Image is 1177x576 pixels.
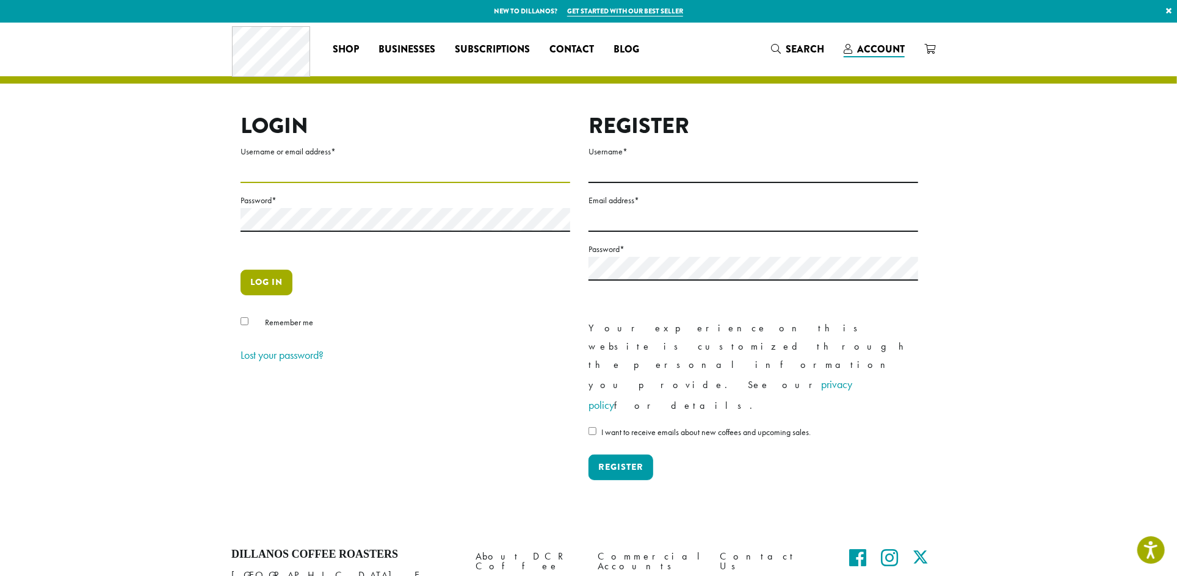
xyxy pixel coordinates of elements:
[241,270,292,295] button: Log in
[455,42,531,57] span: Subscriptions
[761,39,834,59] a: Search
[588,193,918,208] label: Email address
[550,42,595,57] span: Contact
[241,348,324,362] a: Lost your password?
[588,242,918,257] label: Password
[614,42,640,57] span: Blog
[588,377,852,412] a: privacy policy
[231,548,457,561] h4: Dillanos Coffee Roasters
[324,40,369,59] a: Shop
[265,317,313,328] span: Remember me
[241,144,570,159] label: Username or email address
[588,455,653,480] button: Register
[241,193,570,208] label: Password
[598,548,701,574] a: Commercial Accounts
[601,427,811,437] span: I want to receive emails about new coffees and upcoming sales.
[567,6,683,16] a: Get started with our best seller
[476,548,579,574] a: About DCR Coffee
[333,42,360,57] span: Shop
[379,42,436,57] span: Businesses
[786,42,824,56] span: Search
[720,548,824,574] a: Contact Us
[588,113,918,139] h2: Register
[857,42,905,56] span: Account
[588,427,596,435] input: I want to receive emails about new coffees and upcoming sales.
[588,144,918,159] label: Username
[241,113,570,139] h2: Login
[588,319,918,416] p: Your experience on this website is customized through the personal information you provide. See o...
